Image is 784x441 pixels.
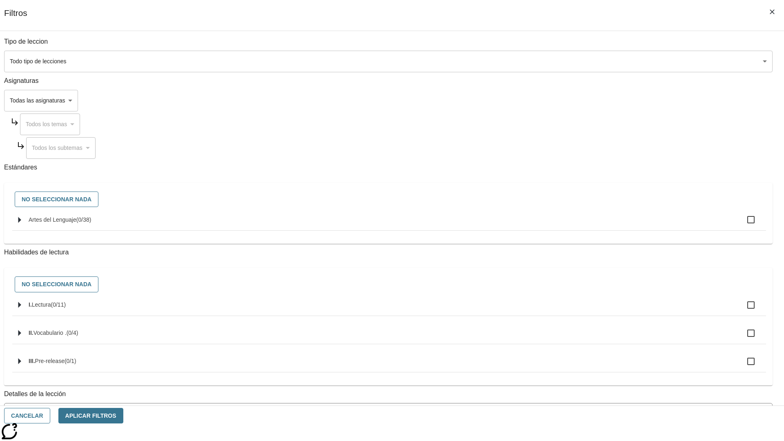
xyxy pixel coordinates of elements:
span: I. [29,301,32,308]
div: Seleccione una Asignatura [20,114,80,135]
div: Seleccione un tipo de lección [4,51,773,72]
ul: Seleccione habilidades [12,294,766,379]
button: No seleccionar nada [15,276,98,292]
span: II. [29,330,33,336]
div: Seleccione estándares [11,189,766,209]
p: Habilidades de lectura [4,248,773,257]
div: La Actividad cubre los factores a considerar para el ajuste automático del lexile [4,403,772,421]
span: 0 estándares seleccionados/1 estándares en grupo [65,358,76,364]
div: Seleccione habilidades [11,274,766,294]
span: Vocabulario . [33,330,67,336]
div: Seleccione una Asignatura [26,137,96,159]
p: Estándares [4,163,773,172]
ul: Seleccione estándares [12,209,766,237]
span: Lectura [32,301,51,308]
span: 0 estándares seleccionados/11 estándares en grupo [51,301,66,308]
h1: Filtros [4,8,27,31]
button: Cerrar los filtros del Menú lateral [764,3,781,20]
p: Asignaturas [4,76,773,86]
span: III. [29,358,35,364]
span: 0 estándares seleccionados/38 estándares en grupo [76,216,91,223]
p: Tipo de leccion [4,37,773,47]
p: Detalles de la lección [4,390,773,399]
button: No seleccionar nada [15,192,98,207]
button: Cancelar [4,408,50,424]
span: 0 estándares seleccionados/4 estándares en grupo [67,330,78,336]
div: Seleccione una Asignatura [4,90,78,111]
span: Pre-release [35,358,65,364]
span: Artes del Lenguaje [29,216,76,223]
button: Aplicar Filtros [58,408,123,424]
